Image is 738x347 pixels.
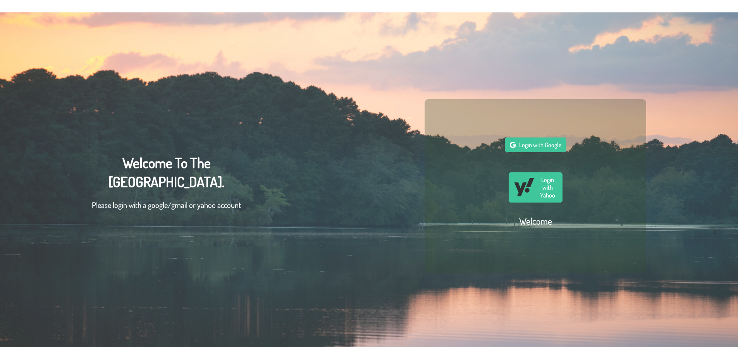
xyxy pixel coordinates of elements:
[519,141,561,149] span: Login with Google
[92,153,241,218] div: Welcome To The [GEOGRAPHIC_DATA].
[505,137,566,152] button: Login with Google
[509,172,563,203] button: Login with Yahoo
[538,176,557,199] span: Login with Yahoo
[519,215,552,227] h2: Welcome
[92,199,241,211] p: Please login with a google/gmail or yahoo account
